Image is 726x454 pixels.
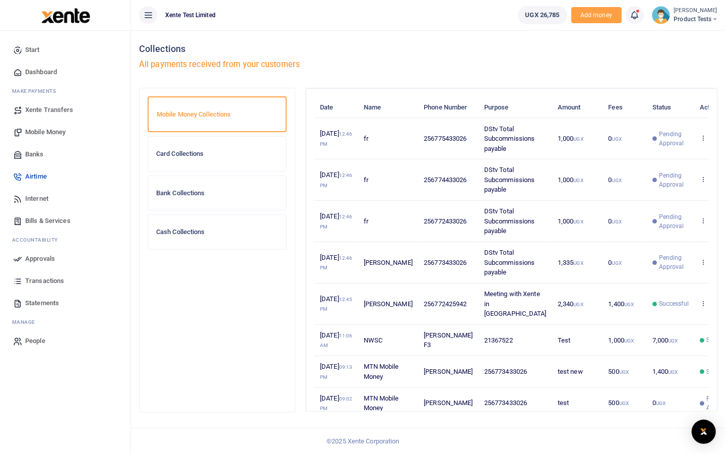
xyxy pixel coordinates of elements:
[320,130,352,147] span: [DATE]
[8,270,122,292] a: Transactions
[8,61,122,83] a: Dashboard
[558,368,583,375] span: test new
[609,176,622,184] span: 0
[619,369,629,375] small: UGX
[320,173,352,188] small: 12:46 PM
[574,178,583,183] small: UGX
[571,7,622,24] li: Toup your wallet
[574,302,583,307] small: UGX
[358,97,418,118] th: Name: activate to sort column ascending
[40,11,90,19] a: logo-small logo-large logo-large
[659,130,689,148] span: Pending Approval
[484,399,527,407] span: 256773433026
[8,210,122,232] a: Bills & Services
[148,136,287,172] a: Card Collections
[25,254,55,264] span: Approvals
[8,39,122,61] a: Start
[674,7,718,15] small: [PERSON_NAME]
[558,300,583,308] span: 2,340
[8,248,122,270] a: Approvals
[320,295,352,313] span: [DATE]
[424,368,473,375] span: [PERSON_NAME]
[484,336,513,344] span: 21367522
[484,207,535,235] span: DStv Total Subcommissions payable
[25,45,40,55] span: Start
[8,165,122,188] a: Airtime
[320,254,352,271] span: [DATE]
[8,143,122,165] a: Banks
[552,97,603,118] th: Amount: activate to sort column ascending
[612,219,622,224] small: UGX
[558,259,583,266] span: 1,335
[659,212,689,231] span: Pending Approval
[609,336,634,344] span: 1,000
[558,176,583,184] span: 1,000
[25,149,44,159] span: Banks
[320,171,352,189] span: [DATE]
[525,10,560,20] span: UGX 26,785
[320,394,352,412] span: [DATE]
[574,260,583,266] small: UGX
[25,194,48,204] span: Internet
[17,319,36,325] span: anage
[8,330,122,352] a: People
[603,97,646,118] th: Fees: activate to sort column ascending
[484,290,547,317] span: Meeting with Xente in [GEOGRAPHIC_DATA]
[609,368,629,375] span: 500
[609,217,622,225] span: 0
[139,60,425,70] h5: All payments received from your customers
[659,253,689,271] span: Pending Approval
[484,249,535,276] span: DStv Total Subcommissions payable
[418,97,479,118] th: Account Number: activate to sort column ascending
[609,259,622,266] span: 0
[518,6,567,24] a: UGX 26,785
[484,166,535,193] span: DStv Total Subcommissions payable
[17,88,56,94] span: ake Payments
[8,314,122,330] li: M
[148,214,287,250] a: Cash Collections
[424,259,467,266] span: 256773433026
[514,6,571,24] li: Wallet ballance
[8,232,122,248] li: Ac
[484,125,535,152] span: DStv Total Subcommissions payable
[320,363,352,380] span: [DATE]
[574,219,583,224] small: UGX
[424,217,467,225] span: 256772433026
[656,401,666,406] small: UGX
[25,276,64,286] span: Transactions
[314,97,358,118] th: Date: activate to sort column descending
[161,11,220,20] span: Xente Test Limited
[320,214,352,230] small: 12:46 PM
[609,135,622,142] span: 0
[624,338,634,344] small: UGX
[424,135,467,142] span: 256775433026
[558,135,583,142] span: 1,000
[20,237,58,243] span: countability
[25,298,59,308] span: Statements
[364,135,368,142] span: fr
[668,369,678,375] small: UGX
[41,8,90,23] img: logo-large
[364,363,399,380] span: MTN Mobile Money
[558,217,583,225] span: 1,000
[424,300,467,308] span: 256772425942
[364,300,413,308] span: [PERSON_NAME]
[571,11,622,18] a: Add money
[624,302,634,307] small: UGX
[25,127,65,137] span: Mobile Money
[157,110,278,119] h6: Mobile Money Collections
[609,399,629,407] span: 500
[364,176,368,184] span: fr
[424,399,473,407] span: [PERSON_NAME]
[364,259,413,266] span: [PERSON_NAME]
[571,7,622,24] span: Add money
[652,336,678,344] span: 7,000
[8,188,122,210] a: Internet
[25,105,74,115] span: Xente Transfers
[674,15,718,24] span: Product Tests
[156,150,278,158] h6: Card Collections
[156,228,278,236] h6: Cash Collections
[364,217,368,225] span: fr
[364,336,382,344] span: NWSC
[424,331,473,349] span: [PERSON_NAME] F3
